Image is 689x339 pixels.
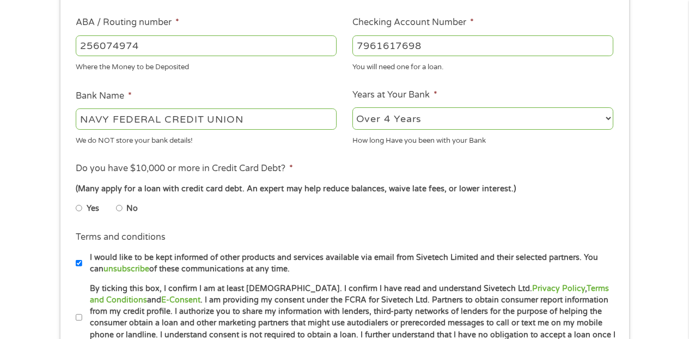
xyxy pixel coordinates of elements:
[90,284,609,305] a: Terms and Conditions
[352,58,613,73] div: You will need one for a loan.
[82,252,617,275] label: I would like to be kept informed of other products and services available via email from Sivetech...
[532,284,585,293] a: Privacy Policy
[103,264,149,274] a: unsubscribe
[352,89,437,101] label: Years at Your Bank
[76,58,337,73] div: Where the Money to be Deposited
[352,35,613,56] input: 345634636
[352,131,613,146] div: How long Have you been with your Bank
[76,17,179,28] label: ABA / Routing number
[87,203,99,215] label: Yes
[76,232,166,243] label: Terms and conditions
[76,131,337,146] div: We do NOT store your bank details!
[352,17,474,28] label: Checking Account Number
[76,163,293,174] label: Do you have $10,000 or more in Credit Card Debt?
[76,35,337,56] input: 263177916
[76,90,132,102] label: Bank Name
[161,295,200,305] a: E-Consent
[76,183,613,195] div: (Many apply for a loan with credit card debt. An expert may help reduce balances, waive late fees...
[126,203,138,215] label: No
